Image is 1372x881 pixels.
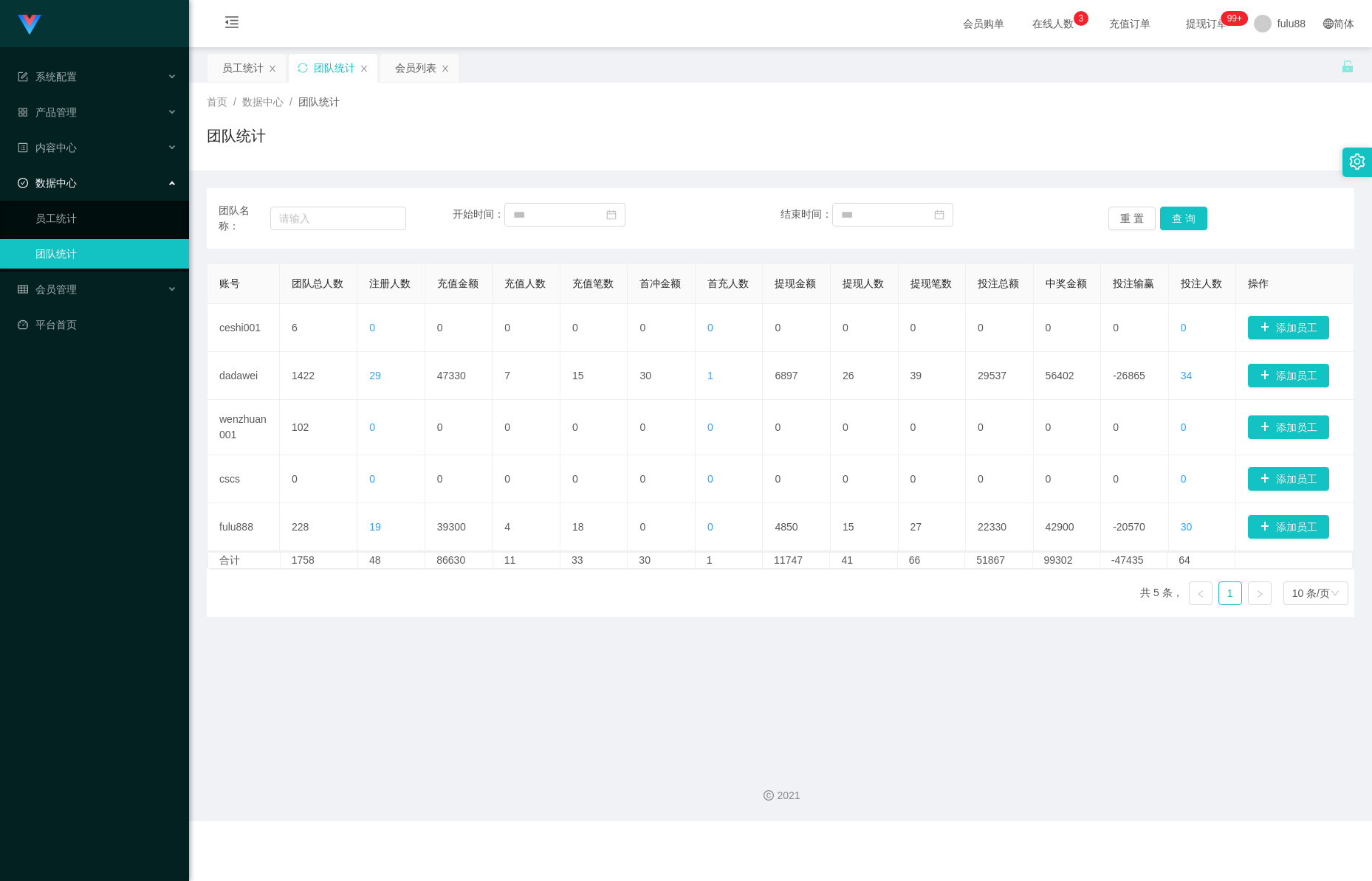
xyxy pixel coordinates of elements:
span: 投注输赢 [1113,277,1154,289]
td: 1422 [280,352,357,400]
td: 0 [1034,400,1102,455]
td: wenzhuan001 [207,400,280,455]
i: 图标: table [18,284,28,294]
li: 共 5 条， [1140,581,1183,605]
i: 图标: calendar [606,210,617,220]
td: 48 [358,553,425,568]
i: 图标: global [1323,18,1334,29]
td: 0 [628,503,696,551]
td: 56402 [1034,352,1102,400]
button: 图标: plus添加员工 [1248,515,1329,539]
td: 4 [493,503,560,551]
td: 0 [493,304,560,352]
td: 6897 [763,352,831,400]
td: 1758 [281,553,358,568]
td: 102 [280,400,357,455]
span: / [233,96,236,108]
td: 合计 [208,553,281,568]
td: 0 [966,455,1034,503]
td: 30 [628,553,695,568]
td: 0 [1034,455,1102,503]
i: 图标: sync [298,63,308,73]
td: 0 [831,304,899,352]
td: 0 [763,455,831,503]
td: 42900 [1034,503,1102,551]
i: 图标: menu-fold [207,1,257,48]
sup: 220 [1221,11,1248,26]
input: 请输入 [270,207,406,230]
td: 64 [1167,553,1235,568]
img: logo.9652507e.png [18,15,41,35]
td: 0 [1101,455,1169,503]
td: 0 [899,455,967,503]
div: 2021 [201,788,1360,804]
span: 充值订单 [1102,18,1158,29]
span: 0 [707,322,713,334]
i: 图标: check-circle-o [18,178,28,188]
span: 会员管理 [18,283,77,295]
td: 15 [560,352,628,400]
i: 图标: form [18,72,28,82]
span: 投注总额 [978,277,1019,289]
span: 0 [369,421,375,433]
span: 0 [707,421,713,433]
span: 产品管理 [18,106,77,118]
td: 47330 [425,352,493,400]
td: 51867 [965,553,1032,568]
i: 图标: calendar [934,210,944,220]
span: 开始时间： [453,208,504,220]
span: 内容中心 [18,142,77,153]
span: 0 [369,322,375,334]
td: 0 [560,455,628,503]
span: 0 [707,521,713,533]
h1: 团队统计 [207,125,266,147]
td: -26865 [1101,352,1169,400]
td: 22330 [966,503,1034,551]
td: 86630 [425,553,493,568]
div: 会员列表 [395,54,436,82]
span: 团队总人数 [292,277,343,289]
a: 员工统计 [35,204,177,233]
span: 提现人数 [843,277,884,289]
span: 0 [369,473,375,485]
td: 0 [425,455,493,503]
li: 1 [1218,581,1242,605]
td: 33 [560,553,628,568]
td: cscs [207,455,280,503]
td: 0 [425,400,493,455]
td: 29537 [966,352,1034,400]
span: 数据中心 [18,177,77,189]
td: 0 [1101,400,1169,455]
i: 图标: close [268,64,277,73]
td: 0 [831,455,899,503]
button: 重 置 [1108,207,1156,230]
li: 上一页 [1189,581,1212,605]
td: -20570 [1101,503,1169,551]
td: 27 [899,503,967,551]
i: 图标: close [360,64,368,73]
i: 图标: left [1196,590,1205,598]
span: 30 [1181,521,1193,533]
span: 中奖金额 [1046,277,1087,289]
sup: 3 [1074,11,1088,26]
td: 1 [696,553,763,568]
td: 11747 [763,553,830,568]
span: 操作 [1248,277,1269,289]
td: ceshi001 [207,304,280,352]
td: 4850 [763,503,831,551]
span: 投注人数 [1181,277,1222,289]
td: 0 [628,400,696,455]
span: 充值笔数 [572,277,614,289]
span: 提现金额 [775,277,816,289]
td: 0 [1101,304,1169,352]
td: 0 [763,304,831,352]
i: 图标: right [1255,590,1264,598]
td: 6 [280,304,357,352]
i: 图标: setting [1349,153,1365,170]
td: 0 [425,304,493,352]
span: 提现订单 [1179,18,1235,29]
i: 图标: down [1331,589,1340,599]
td: 0 [493,455,560,503]
td: 0 [966,304,1034,352]
td: 99302 [1033,553,1100,568]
